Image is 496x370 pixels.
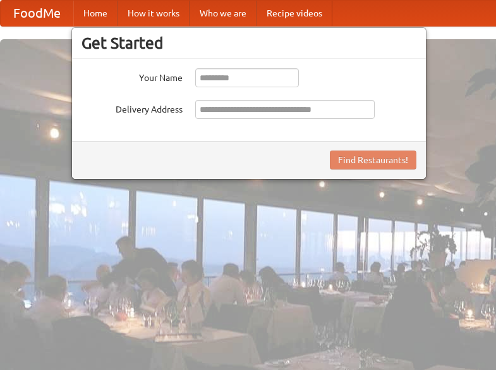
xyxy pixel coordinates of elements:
[82,34,416,52] h3: Get Started
[330,151,416,170] button: Find Restaurants!
[190,1,257,26] a: Who we are
[257,1,332,26] a: Recipe videos
[82,68,183,84] label: Your Name
[118,1,190,26] a: How it works
[1,1,73,26] a: FoodMe
[82,100,183,116] label: Delivery Address
[73,1,118,26] a: Home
